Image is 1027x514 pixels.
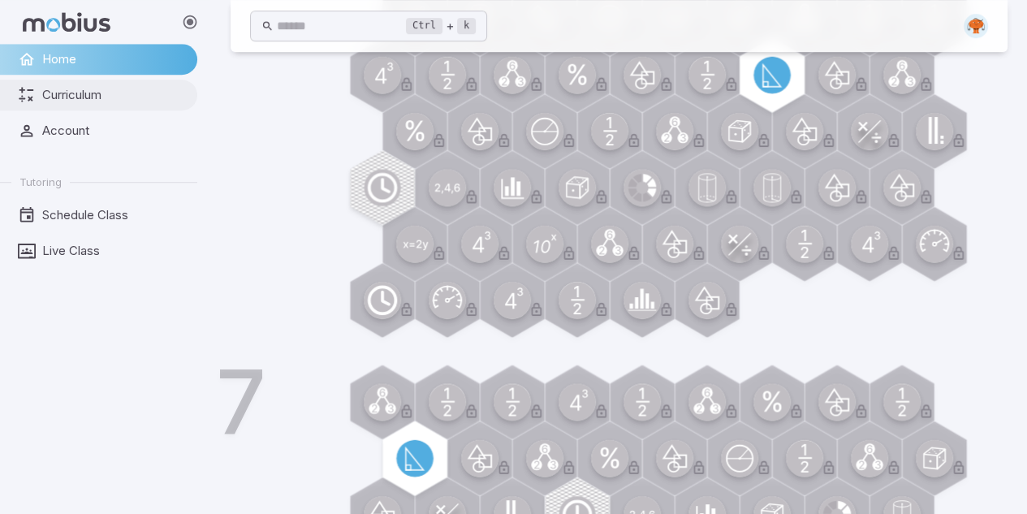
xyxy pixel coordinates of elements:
[216,358,266,446] h1: 7
[457,18,476,34] kbd: k
[42,242,186,260] span: Live Class
[964,14,988,38] img: oval.svg
[42,206,186,224] span: Schedule Class
[406,18,442,34] kbd: Ctrl
[42,122,186,140] span: Account
[42,86,186,104] span: Curriculum
[42,50,186,68] span: Home
[19,175,62,189] span: Tutoring
[406,16,476,36] div: +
